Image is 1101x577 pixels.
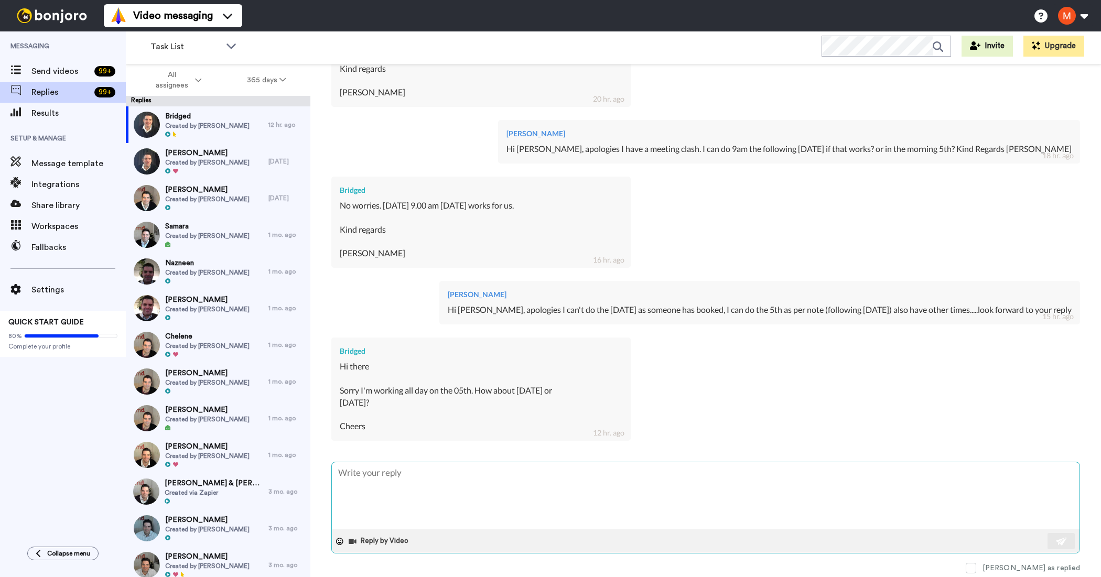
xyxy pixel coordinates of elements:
img: 13d0547d-15b6-4bb5-864e-a7017640bb88-thumb.jpg [134,442,160,468]
img: 295385ef-8967-42a2-9634-3409e74d0fb5-thumb.jpg [134,148,160,175]
a: [PERSON_NAME]Created by [PERSON_NAME][DATE] [126,180,310,216]
span: Chelene [165,331,250,342]
span: [PERSON_NAME] [165,405,250,415]
span: [PERSON_NAME] [165,368,250,378]
button: Collapse menu [27,547,99,560]
img: send-white.svg [1056,537,1067,546]
span: Workspaces [31,220,126,233]
span: Created by [PERSON_NAME] [165,452,250,460]
span: Created via Zapier [165,488,263,497]
button: All assignees [128,66,224,95]
span: Integrations [31,178,126,191]
a: BridgedCreated by [PERSON_NAME]12 hr. ago [126,106,310,143]
img: 233e0dd7-ba94-4541-8530-a946525a99ff-thumb.jpg [134,295,160,321]
a: [PERSON_NAME] & [PERSON_NAME]Created via Zapier3 mo. ago [126,473,310,510]
img: 940c72f7-97db-468b-8c83-ae8330c4bcc0-thumb.jpg [134,368,160,395]
div: 12 hr. ago [593,428,624,438]
div: Hi there Sorry I'm working all day on the 05th. How about [DATE] or [DATE]? Cheers [340,361,622,432]
span: Results [31,107,126,119]
span: Complete your profile [8,342,117,351]
img: vm-color.svg [110,7,127,24]
a: NazneenCreated by [PERSON_NAME]1 mo. ago [126,253,310,290]
span: Created by [PERSON_NAME] [165,378,250,387]
div: 3 mo. ago [268,561,305,569]
div: 1 mo. ago [268,231,305,239]
span: Message template [31,157,126,170]
a: CheleneCreated by [PERSON_NAME]1 mo. ago [126,326,310,363]
img: af1a2447-55c9-4a97-b220-a0ecc5455218-thumb.jpg [134,405,160,431]
a: [PERSON_NAME]Created by [PERSON_NAME][DATE] [126,143,310,180]
img: 22353a6c-c125-4fe0-b2b0-e217b0722219-thumb.jpg [134,222,160,248]
span: Task List [150,40,221,53]
div: 1 mo. ago [268,414,305,422]
span: [PERSON_NAME] & [PERSON_NAME] [165,478,263,488]
div: [DATE] [268,194,305,202]
button: Upgrade [1023,36,1084,57]
span: Video messaging [133,8,213,23]
span: [PERSON_NAME] [165,148,250,158]
span: Replies [31,86,90,99]
div: Hi [PERSON_NAME], apologies I have a meeting clash. I can do 9am the following [DATE] if that wor... [506,143,1072,155]
span: 80% [8,332,22,340]
button: Reply by Video [348,534,412,549]
span: Created by [PERSON_NAME] [165,562,250,570]
div: Replies [126,96,310,106]
div: No worries. [DATE] 9.00 am [DATE] works for us. Kind regards [PERSON_NAME] [340,200,622,259]
span: [PERSON_NAME] [165,441,250,452]
img: 21d5295b-cca2-4744-95df-56cc399a1d28-thumb.jpg [134,515,160,541]
span: Nazneen [165,258,250,268]
div: 15 hr. ago [1042,311,1074,322]
div: 3 mo. ago [268,524,305,532]
div: 1 mo. ago [268,267,305,276]
span: [PERSON_NAME] [165,515,250,525]
span: Created by [PERSON_NAME] [165,342,250,350]
div: 99 + [94,87,115,97]
span: Created by [PERSON_NAME] [165,158,250,167]
img: 10861782-51af-4f73-a57b-0a8d1e7afb9d-thumb.jpg [134,332,160,358]
span: Collapse menu [47,549,90,558]
span: Bridged [165,111,250,122]
a: [PERSON_NAME]Created by [PERSON_NAME]1 mo. ago [126,400,310,437]
span: All assignees [150,70,193,91]
span: Created by [PERSON_NAME] [165,195,250,203]
div: 1 mo. ago [268,341,305,349]
a: [PERSON_NAME]Created by [PERSON_NAME]1 mo. ago [126,290,310,326]
a: [PERSON_NAME]Created by [PERSON_NAME]3 mo. ago [126,510,310,547]
span: Send videos [31,65,90,78]
div: Bridged [340,185,622,195]
span: [PERSON_NAME] [165,295,250,305]
span: Settings [31,284,126,296]
img: 14056f05-d9a0-4c60-9e5a-31fc6590360b-thumb.jpg [134,112,160,138]
span: [PERSON_NAME] [165,551,250,562]
img: bj-logo-header-white.svg [13,8,91,23]
span: Samara [165,221,250,232]
span: Fallbacks [31,241,126,254]
img: 6f791c55-59c1-4249-bd9f-2f3694cedfd8-thumb.jpg [134,185,160,211]
div: 1 mo. ago [268,304,305,312]
button: 365 days [224,71,309,90]
span: Share library [31,199,126,212]
div: Bridged [340,346,622,356]
img: d2c81f9a-2e6b-483a-8506-54cb785bf0c0-thumb.jpg [133,478,159,505]
a: [PERSON_NAME]Created by [PERSON_NAME]1 mo. ago [126,437,310,473]
img: 57c3eae0-c872-4119-a684-325665ff79cf-thumb.jpg [134,258,160,285]
span: Created by [PERSON_NAME] [165,268,250,277]
span: Created by [PERSON_NAME] [165,232,250,240]
div: 3 mo. ago [268,487,305,496]
span: Created by [PERSON_NAME] [165,305,250,313]
span: Created by [PERSON_NAME] [165,525,250,534]
div: 1 mo. ago [268,377,305,386]
span: Created by [PERSON_NAME] [165,415,250,423]
button: Invite [962,36,1013,57]
div: 16 hr. ago [593,255,624,265]
div: Hi [PERSON_NAME], apologies I can't do the [DATE] as someone has booked, I can do the 5th as per ... [448,304,1072,316]
div: [PERSON_NAME] as replied [983,563,1080,573]
span: QUICK START GUIDE [8,319,84,326]
a: [PERSON_NAME]Created by [PERSON_NAME]1 mo. ago [126,363,310,400]
div: 1 mo. ago [268,451,305,459]
div: 20 hr. ago [593,94,624,104]
div: 99 + [94,66,115,77]
div: 12 hr. ago [268,121,305,129]
div: [PERSON_NAME] [448,289,1072,300]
